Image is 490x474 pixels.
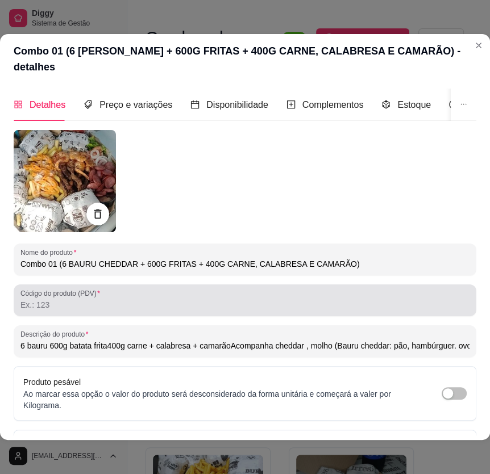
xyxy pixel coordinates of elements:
[206,100,268,110] span: Disponibilidade
[302,100,364,110] span: Complementos
[20,329,92,339] label: Descrição do produto
[470,36,488,54] button: Close
[381,100,391,109] span: code-sandbox
[23,388,419,411] p: Ao marcar essa opção o valor do produto será desconsiderado da forma unitária e começará a valer ...
[449,100,458,109] span: info-circle
[190,100,200,109] span: calendar
[286,100,296,109] span: plus-square
[14,100,23,109] span: appstore
[84,100,93,109] span: tags
[20,248,80,257] label: Nome do produto
[20,288,104,298] label: Código do produto (PDV)
[14,130,116,232] img: produto
[397,100,431,110] span: Estoque
[20,299,470,311] input: Código do produto (PDV)
[460,100,467,108] span: ellipsis
[20,340,470,351] input: Descrição do produto
[30,100,65,110] span: Detalhes
[23,377,81,387] label: Produto pesável
[99,100,172,110] span: Preço e variações
[20,258,470,270] input: Nome do produto
[451,89,476,121] button: ellipsis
